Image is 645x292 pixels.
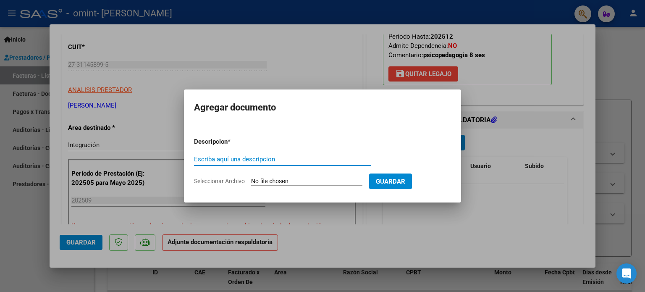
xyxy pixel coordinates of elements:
p: Descripcion [194,137,271,147]
button: Guardar [369,174,412,189]
div: Open Intercom Messenger [616,263,637,284]
span: Seleccionar Archivo [194,178,245,184]
span: Guardar [376,178,405,185]
h2: Agregar documento [194,100,451,116]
